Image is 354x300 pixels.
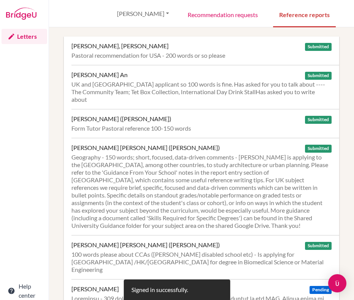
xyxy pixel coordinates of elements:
div: UK and [GEOGRAPHIC_DATA] applicant so 100 words is fine. Has asked for you to talk about ----The ... [71,81,332,103]
div: [PERSON_NAME], [PERSON_NAME] [71,42,169,50]
span: Submitted [305,72,332,80]
a: Letters [2,29,47,44]
span: Submitted [305,145,332,153]
div: Form Tutor Pastoral reference 100-150 words [71,125,332,132]
button: [PERSON_NAME] [114,6,172,21]
span: Submitted [305,43,332,51]
a: [PERSON_NAME], [PERSON_NAME] Submitted Pastoral recommendation for USA - 200 words or so please [71,36,339,65]
div: Pastoral recommendation for USA - 200 words or so please [71,52,332,59]
div: Open Intercom Messenger [328,274,346,292]
span: Submitted [305,116,332,124]
div: [PERSON_NAME] ([PERSON_NAME]) [71,115,171,123]
span: Submitted [305,242,332,250]
a: [PERSON_NAME] [PERSON_NAME] ([PERSON_NAME]) Submitted 100 words please about CCAs ([PERSON_NAME] ... [71,235,339,279]
div: 100 words please about CCAs ([PERSON_NAME] disabled school etc) - Is applying for [GEOGRAPHIC_DAT... [71,251,332,273]
a: Recommendation requests [182,1,264,27]
a: [PERSON_NAME] [PERSON_NAME] ([PERSON_NAME]) Submitted Geography - 150 words; short, focused, data... [71,138,339,235]
img: Bridge-U [6,8,36,20]
div: Signed in successfully. [131,285,188,294]
a: [PERSON_NAME] ([PERSON_NAME]) Submitted Form Tutor Pastoral reference 100-150 words [71,109,339,138]
div: [PERSON_NAME] [PERSON_NAME] ([PERSON_NAME]) [71,144,220,152]
div: [PERSON_NAME] [PERSON_NAME] ([PERSON_NAME]) [71,241,220,249]
div: [PERSON_NAME] An [71,71,128,79]
div: Geography - 150 words; short, focused, data-driven comments - [PERSON_NAME] is applying to the [G... [71,153,332,229]
a: Reference reports [273,1,336,27]
a: [PERSON_NAME] An Submitted UK and [GEOGRAPHIC_DATA] applicant so 100 words is fine. Has asked for... [71,65,339,109]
